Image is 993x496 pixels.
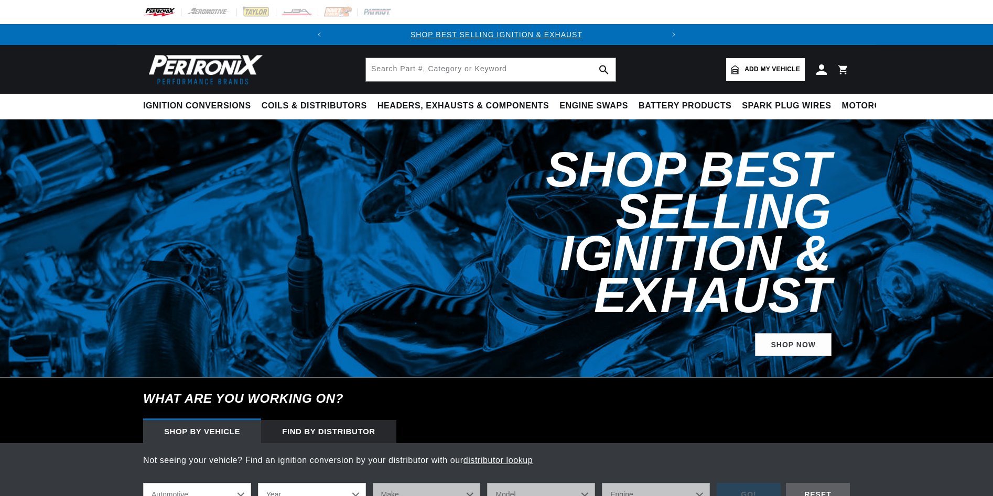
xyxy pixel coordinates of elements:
span: Spark Plug Wires [742,101,831,112]
span: Coils & Distributors [262,101,367,112]
span: Ignition Conversions [143,101,251,112]
img: Pertronix [143,51,264,87]
p: Not seeing your vehicle? Find an ignition conversion by your distributor with our [143,454,850,467]
span: Headers, Exhausts & Components [377,101,549,112]
button: search button [592,58,616,81]
summary: Coils & Distributors [256,94,372,118]
slideshow-component: Translation missing: en.sections.announcements.announcement_bar [117,24,876,45]
span: Add my vehicle [744,64,800,74]
h2: Shop Best Selling Ignition & Exhaust [383,149,832,316]
summary: Headers, Exhausts & Components [372,94,554,118]
summary: Battery Products [633,94,737,118]
a: Add my vehicle [726,58,805,81]
summary: Spark Plug Wires [737,94,836,118]
button: Translation missing: en.sections.announcements.next_announcement [663,24,684,45]
div: 1 of 2 [330,29,663,40]
summary: Motorcycle [837,94,910,118]
div: Find by Distributor [261,420,396,443]
span: Motorcycle [842,101,904,112]
span: Engine Swaps [559,101,628,112]
div: Announcement [330,29,663,40]
summary: Ignition Conversions [143,94,256,118]
input: Search Part #, Category or Keyword [366,58,616,81]
a: distributor lookup [463,456,533,465]
div: Shop by vehicle [143,420,261,443]
a: SHOP NOW [755,333,832,357]
button: Translation missing: en.sections.announcements.previous_announcement [309,24,330,45]
span: Battery Products [639,101,731,112]
h6: What are you working on? [117,378,876,420]
a: SHOP BEST SELLING IGNITION & EXHAUST [411,30,582,39]
summary: Engine Swaps [554,94,633,118]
